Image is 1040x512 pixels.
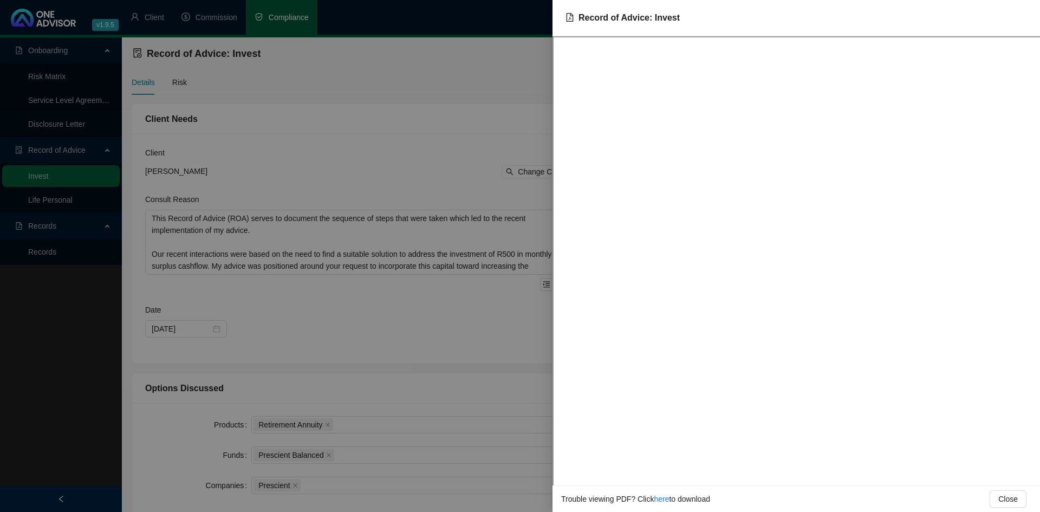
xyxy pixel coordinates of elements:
[654,495,669,503] a: here
[561,495,654,503] span: Trouble viewing PDF? Click
[998,493,1018,505] span: Close
[669,495,710,503] span: to download
[578,13,680,22] span: Record of Advice: Invest
[565,13,574,22] span: file-pdf
[990,490,1026,508] button: Close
